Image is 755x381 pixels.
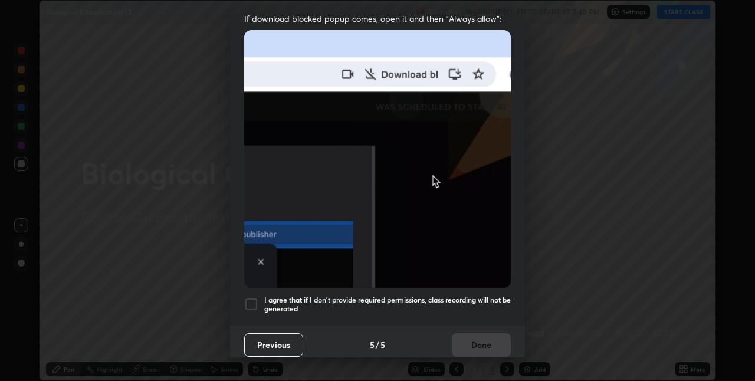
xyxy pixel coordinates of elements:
h4: / [376,339,379,351]
h4: 5 [380,339,385,351]
span: If download blocked popup comes, open it and then "Always allow": [244,13,511,24]
h5: I agree that if I don't provide required permissions, class recording will not be generated [264,295,511,314]
button: Previous [244,333,303,357]
img: downloads-permission-blocked.gif [244,30,511,288]
h4: 5 [370,339,375,351]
